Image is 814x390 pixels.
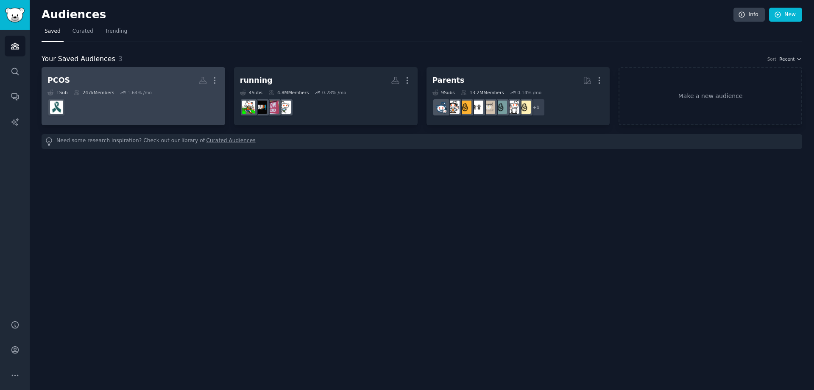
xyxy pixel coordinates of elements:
[278,101,291,114] img: running
[482,101,495,114] img: beyondthebump
[102,25,130,42] a: Trending
[435,101,448,114] img: Parents
[769,8,802,22] a: New
[779,56,794,62] span: Recent
[72,28,93,35] span: Curated
[105,28,127,35] span: Trending
[470,101,483,114] img: toddlers
[446,101,460,114] img: parentsofmultiples
[254,101,267,114] img: beginnerrunning
[461,90,504,95] div: 13.2M Members
[268,90,309,95] div: 4.8M Members
[42,54,115,65] span: Your Saved Audiences
[128,90,152,95] div: 1.64 % /mo
[432,90,455,95] div: 9 Sub s
[458,101,471,114] img: NewParents
[432,75,465,86] div: Parents
[427,67,610,125] a: Parents9Subs13.2MMembers0.14% /mo+1ParentingdadditSingleParentsbeyondthebumptoddlersNewParentspar...
[42,8,733,22] h2: Audiences
[322,90,346,95] div: 0.28 % /mo
[45,28,61,35] span: Saved
[5,8,25,22] img: GummySearch logo
[47,90,68,95] div: 1 Sub
[506,101,519,114] img: daddit
[42,134,802,149] div: Need some research inspiration? Check out our library of
[767,56,777,62] div: Sort
[733,8,765,22] a: Info
[494,101,507,114] img: SingleParents
[240,90,262,95] div: 4 Sub s
[517,90,541,95] div: 0.14 % /mo
[70,25,96,42] a: Curated
[240,75,273,86] div: running
[118,55,123,63] span: 3
[518,101,531,114] img: Parenting
[206,137,256,146] a: Curated Audiences
[266,101,279,114] img: RunningCirclejerk
[50,101,63,114] img: PCOS
[234,67,418,125] a: running4Subs4.8MMembers0.28% /morunningRunningCirclejerkbeginnerrunningAdvancedRunning
[242,101,255,114] img: AdvancedRunning
[527,98,545,116] div: + 1
[619,67,802,125] a: Make a new audience
[42,25,64,42] a: Saved
[779,56,802,62] button: Recent
[42,67,225,125] a: PCOS1Sub247kMembers1.64% /moPCOS
[47,75,70,86] div: PCOS
[74,90,114,95] div: 247k Members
